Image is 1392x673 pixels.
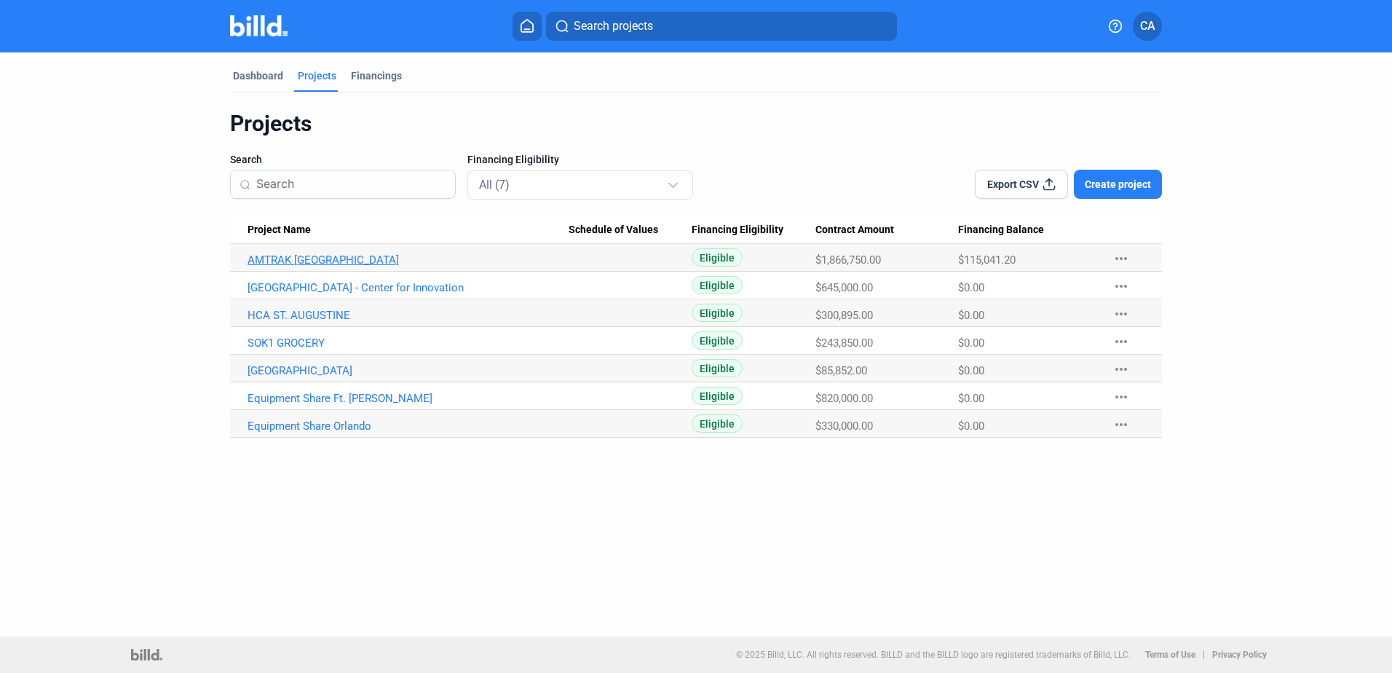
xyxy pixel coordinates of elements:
[958,224,1044,237] span: Financing Balance
[351,68,402,83] div: Financings
[736,650,1131,660] p: © 2025 Billd, LLC. All rights reserved. BILLD and the BILLD logo are registered trademarks of Bil...
[1203,650,1205,660] p: |
[692,414,743,433] span: Eligible
[1112,305,1130,323] mat-icon: more_horiz
[248,309,569,322] a: HCA ST. AUGUSTINE
[1085,177,1151,192] span: Create project
[546,12,897,41] button: Search projects
[248,336,569,350] a: SOK1 GROCERY
[248,392,569,405] a: Equipment Share Ft. [PERSON_NAME]
[815,336,873,350] span: $243,850.00
[692,304,743,322] span: Eligible
[958,392,984,405] span: $0.00
[574,17,653,35] span: Search projects
[248,224,569,237] div: Project Name
[1133,12,1162,41] button: CA
[230,15,288,36] img: Billd Company Logo
[248,224,311,237] span: Project Name
[958,364,984,377] span: $0.00
[987,177,1039,192] span: Export CSV
[692,331,743,350] span: Eligible
[248,364,569,377] a: [GEOGRAPHIC_DATA]
[1112,278,1130,295] mat-icon: more_horiz
[467,152,559,167] span: Financing Eligibility
[958,420,984,433] span: $0.00
[815,392,873,405] span: $820,000.00
[692,276,743,294] span: Eligible
[692,224,816,237] div: Financing Eligibility
[958,224,1098,237] div: Financing Balance
[569,224,692,237] div: Schedule of Values
[975,170,1068,199] button: Export CSV
[1212,650,1267,660] b: Privacy Policy
[131,649,162,661] img: logo
[479,178,510,192] mat-select-trigger: All (7)
[958,309,984,322] span: $0.00
[248,281,569,294] a: [GEOGRAPHIC_DATA] - Center for Innovation
[815,281,873,294] span: $645,000.00
[248,253,569,267] a: AMTRAK [GEOGRAPHIC_DATA]
[230,110,1162,138] div: Projects
[230,152,262,167] span: Search
[958,336,984,350] span: $0.00
[1112,388,1130,406] mat-icon: more_horiz
[692,387,743,405] span: Eligible
[1112,333,1130,350] mat-icon: more_horiz
[1145,650,1195,660] b: Terms of Use
[958,281,984,294] span: $0.00
[1112,361,1130,378] mat-icon: more_horiz
[1112,416,1130,433] mat-icon: more_horiz
[692,224,783,237] span: Financing Eligibility
[1140,17,1155,35] span: CA
[958,253,1016,267] span: $115,041.20
[233,68,283,83] div: Dashboard
[815,420,873,433] span: $330,000.00
[1112,250,1130,267] mat-icon: more_horiz
[692,359,743,377] span: Eligible
[815,224,958,237] div: Contract Amount
[569,224,658,237] span: Schedule of Values
[815,364,867,377] span: $85,852.00
[1074,170,1162,199] button: Create project
[692,248,743,267] span: Eligible
[815,224,894,237] span: Contract Amount
[815,309,873,322] span: $300,895.00
[298,68,336,83] div: Projects
[815,253,881,267] span: $1,866,750.00
[256,169,446,200] input: Search
[248,420,569,433] a: Equipment Share Orlando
